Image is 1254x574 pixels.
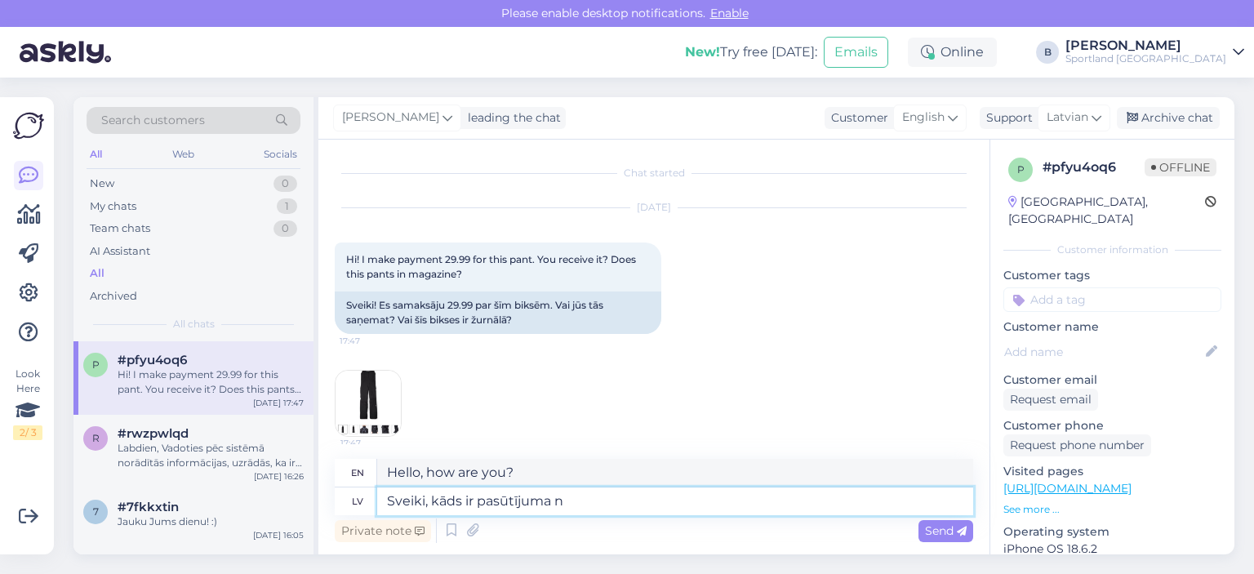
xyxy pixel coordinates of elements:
div: Sveiki! Es samaksāju 29.99 par šīm biksēm. Vai jūs tās saņemat? Vai šīs bikses ir žurnālā? [335,291,661,334]
div: Support [980,109,1033,127]
div: All [90,265,104,282]
div: Team chats [90,220,150,237]
div: [DATE] 16:05 [253,529,304,541]
div: New [90,176,114,192]
span: Send [925,523,967,538]
div: Chat started [335,166,973,180]
div: 2 / 3 [13,425,42,440]
div: Hi! I make payment 29.99 for this pant. You receive it? Does this pants in magazine? [118,367,304,397]
div: [GEOGRAPHIC_DATA], [GEOGRAPHIC_DATA] [1008,194,1205,228]
div: en [351,459,364,487]
span: p [92,358,100,371]
div: Customer information [1003,243,1221,257]
img: Attachment [336,371,401,436]
textarea: Hello, how are you? [377,459,973,487]
span: 17:47 [340,437,402,449]
div: Socials [260,144,300,165]
p: Customer tags [1003,267,1221,284]
span: 7 [93,505,99,518]
input: Add name [1004,343,1203,361]
div: leading the chat [461,109,561,127]
div: 0 [273,220,297,237]
a: [URL][DOMAIN_NAME] [1003,481,1132,496]
div: Sportland [GEOGRAPHIC_DATA] [1065,52,1226,65]
span: [PERSON_NAME] [342,109,439,127]
span: #7fkkxtin [118,500,179,514]
div: Labdien, Vadoties pēc sistēmā norādītās informācijas, uzrādās, ka ir pieejama viena vienība. Ja i... [118,441,304,470]
span: p [1017,163,1025,176]
span: Hi! I make payment 29.99 for this pant. You receive it? Does this pants in magazine? [346,253,638,280]
span: #pfyu4oq6 [118,353,187,367]
div: Customer [825,109,888,127]
img: Askly Logo [13,110,44,141]
div: # pfyu4oq6 [1043,158,1145,177]
div: Look Here [13,367,42,440]
div: All [87,144,105,165]
p: Customer phone [1003,417,1221,434]
div: [DATE] 17:47 [253,397,304,409]
span: 17:47 [340,335,401,347]
span: r [92,432,100,444]
p: iPhone OS 18.6.2 [1003,541,1221,558]
button: Emails [824,37,888,68]
p: Visited pages [1003,463,1221,480]
div: Archived [90,288,137,305]
p: See more ... [1003,502,1221,517]
div: My chats [90,198,136,215]
b: New! [685,44,720,60]
span: Enable [705,6,754,20]
span: Search customers [101,112,205,129]
div: Online [908,38,997,67]
input: Add a tag [1003,287,1221,312]
div: lv [352,487,363,515]
div: 0 [273,176,297,192]
span: Offline [1145,158,1216,176]
span: All chats [173,317,215,331]
div: [DATE] 16:26 [254,470,304,483]
span: #rwzpwlqd [118,426,189,441]
div: Jauku Jums dienu! :) [118,514,304,529]
p: Operating system [1003,523,1221,541]
div: Web [169,144,198,165]
textarea: Sveiki, kāds ir pasūtījuma n [377,487,973,515]
div: Request phone number [1003,434,1151,456]
div: Try free [DATE]: [685,42,817,62]
div: 1 [277,198,297,215]
div: B [1036,41,1059,64]
div: Private note [335,520,431,542]
div: Archive chat [1117,107,1220,129]
span: English [902,109,945,127]
div: AI Assistant [90,243,150,260]
div: Request email [1003,389,1098,411]
a: [PERSON_NAME]Sportland [GEOGRAPHIC_DATA] [1065,39,1244,65]
div: [DATE] [335,200,973,215]
p: Customer name [1003,318,1221,336]
span: Latvian [1047,109,1088,127]
div: [PERSON_NAME] [1065,39,1226,52]
p: Customer email [1003,372,1221,389]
